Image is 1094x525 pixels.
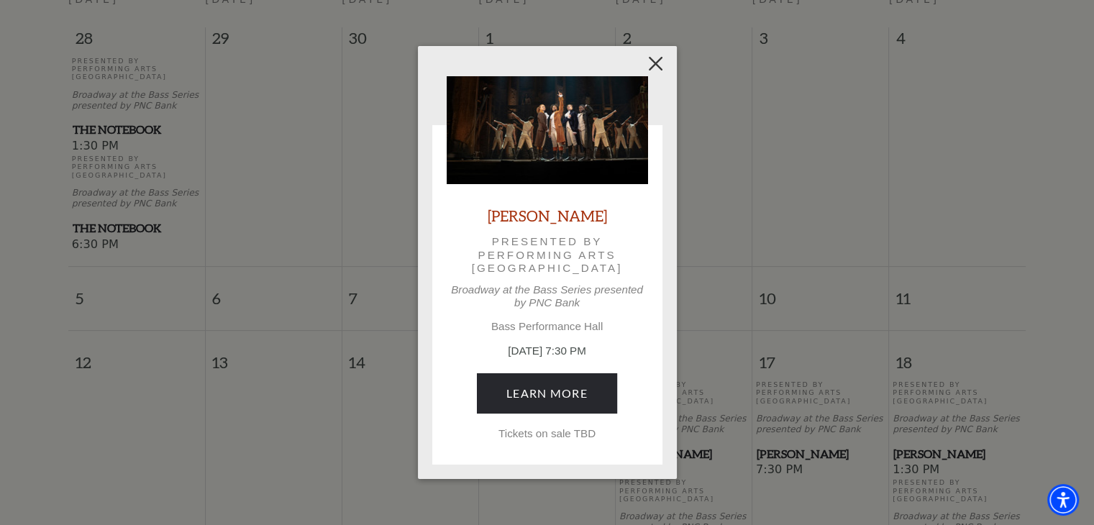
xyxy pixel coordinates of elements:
img: Hamilton [447,76,648,184]
a: July 15, 7:30 PM Learn More Tickets on sale TBD [477,373,617,414]
p: Bass Performance Hall [447,320,648,333]
p: [DATE] 7:30 PM [447,343,648,360]
button: Close [642,50,669,77]
div: Accessibility Menu [1047,484,1079,516]
p: Tickets on sale TBD [447,427,648,440]
p: Broadway at the Bass Series presented by PNC Bank [447,283,648,309]
p: Presented by Performing Arts [GEOGRAPHIC_DATA] [467,235,628,275]
a: [PERSON_NAME] [488,206,607,225]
